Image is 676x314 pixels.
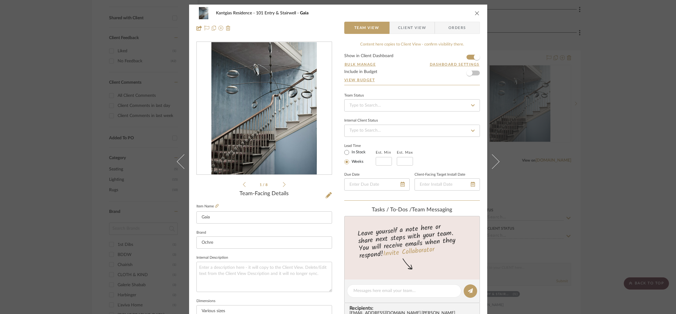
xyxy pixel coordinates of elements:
a: Invite Collaborator [382,244,435,260]
span: 101 Entry & Stairwell [256,11,300,15]
div: Leave yourself a note here or share next steps with your team. You will receive emails when they ... [343,220,481,261]
label: Dimensions [196,300,215,303]
div: Content here copies to Client View - confirm visibility there. [344,42,480,48]
img: Remove from project [226,26,231,31]
label: Est. Max [397,150,413,155]
label: Lead Time [344,143,376,148]
span: Client View [398,22,426,34]
button: Bulk Manage [344,62,376,67]
button: Dashboard Settings [429,62,480,67]
label: Internal Description [196,256,228,259]
span: Kantgias Residence [216,11,256,15]
div: team Messaging [344,207,480,214]
span: / [263,183,265,187]
input: Enter Due Date [344,178,410,191]
span: Tasks / To-Dos / [372,207,412,213]
label: Due Date [344,173,360,176]
label: Brand [196,231,206,234]
input: Type to Search… [344,125,480,137]
label: Est. Min [376,150,391,155]
input: Enter Brand [196,236,332,249]
div: Team Status [344,94,364,97]
span: Orders [442,22,473,34]
div: Team-Facing Details [196,191,332,197]
input: Enter Item Name [196,211,332,224]
label: Client-Facing Target Install Date [415,173,465,176]
span: Recipients: [349,305,477,311]
mat-radio-group: Select item type [344,148,376,166]
span: 1 [260,183,263,187]
span: Gaia [300,11,309,15]
button: close [474,10,480,16]
div: Internal Client Status [344,119,378,122]
input: Enter Install Date [415,178,480,191]
label: Item Name [196,204,219,209]
span: Team View [354,22,379,34]
img: 98fad32d-7ad3-47e4-9c44-ea75e5066a9d_436x436.jpg [211,42,317,175]
input: Type to Search… [344,99,480,111]
a: View Budget [344,78,480,82]
label: Weeks [350,159,364,165]
img: 98fad32d-7ad3-47e4-9c44-ea75e5066a9d_48x40.jpg [196,7,211,19]
label: In Stock [350,150,366,155]
div: 0 [197,42,332,175]
span: 8 [265,183,269,187]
